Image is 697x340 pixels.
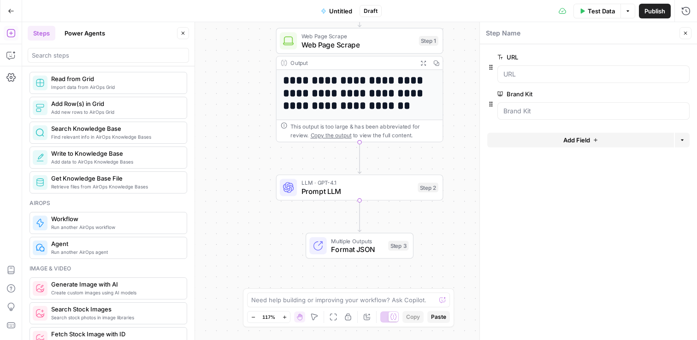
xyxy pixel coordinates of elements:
[427,311,450,323] button: Paste
[51,174,179,183] span: Get Knowledge Base File
[431,313,446,321] span: Paste
[418,182,438,192] div: Step 2
[315,4,358,18] button: Untitled
[276,233,443,258] div: Multiple OutputsFormat JSONStep 3
[503,106,684,116] input: Brand Kit
[301,186,413,196] span: Prompt LLM
[28,26,55,41] button: Steps
[51,239,179,248] span: Agent
[358,200,361,232] g: Edge from step_2 to step_3
[262,313,275,321] span: 117%
[644,6,665,16] span: Publish
[420,163,433,172] span: Test
[51,280,179,289] span: Generate Image with AI
[419,36,438,46] div: Step 1
[364,7,378,15] span: Draft
[301,32,415,41] span: Web Page Scrape
[51,289,179,296] span: Create custom images using AI models
[51,248,179,256] span: Run another AirOps agent
[406,313,420,321] span: Copy
[276,175,443,200] div: LLM · GPT-4.1Prompt LLMStep 2Test
[51,133,179,141] span: Find relevant info in AirOps Knowledge Bases
[51,183,179,190] span: Retrieve files from AirOps Knowledge Bases
[588,6,615,16] span: Test Data
[51,158,179,165] span: Add data to AirOps Knowledge Bases
[639,4,671,18] button: Publish
[59,26,111,41] button: Power Agents
[290,122,438,139] div: This output is too large & has been abbreviated for review. to view the full content.
[51,149,179,158] span: Write to Knowledge Base
[30,264,187,273] div: Image & video
[51,99,179,108] span: Add Row(s) in Grid
[503,70,684,79] input: URL
[573,4,620,18] button: Test Data
[301,178,413,187] span: LLM · GPT-4.1
[404,160,438,174] button: Test
[51,108,179,116] span: Add new rows to AirOps Grid
[487,133,674,147] button: Add Field
[329,6,352,16] span: Untitled
[51,74,179,83] span: Read from Grid
[563,135,590,145] span: Add Field
[51,305,179,314] span: Search Stock Images
[388,241,408,251] div: Step 3
[331,236,384,245] span: Multiple Outputs
[51,124,179,133] span: Search Knowledge Base
[290,59,413,67] div: Output
[51,329,179,339] span: Fetch Stock Image with ID
[301,39,415,50] span: Web Page Scrape
[331,244,384,255] span: Format JSON
[51,223,179,231] span: Run another AirOps workflow
[402,311,424,323] button: Copy
[497,89,638,99] label: Brand Kit
[51,214,179,223] span: Workflow
[51,83,179,91] span: Import data from AirOps Grid
[497,53,638,62] label: URL
[311,132,352,138] span: Copy the output
[32,51,185,60] input: Search steps
[51,314,179,321] span: Search stock photos in image libraries
[30,199,187,207] div: Airops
